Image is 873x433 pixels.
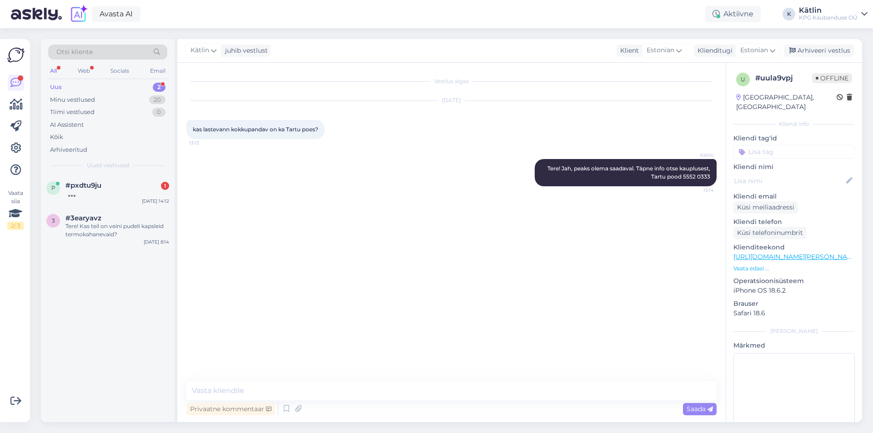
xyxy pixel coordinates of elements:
[733,276,855,286] p: Operatsioonisüsteem
[56,47,93,57] span: Otsi kliente
[148,65,167,77] div: Email
[733,264,855,273] p: Vaata edasi ...
[733,145,855,159] input: Lisa tag
[733,134,855,143] p: Kliendi tag'id
[186,77,717,85] div: Vestlus algas
[687,405,713,413] span: Saada
[191,45,209,55] span: Kätlin
[152,108,166,117] div: 0
[733,299,855,309] p: Brauser
[733,309,855,318] p: Safari 18.6
[784,45,854,57] div: Arhiveeri vestlus
[87,161,129,169] span: Uued vestlused
[799,7,868,21] a: KätlinKPG Kaubanduse OÜ
[617,46,639,55] div: Klient
[705,6,761,22] div: Aktiivne
[733,253,859,261] a: [URL][DOMAIN_NAME][PERSON_NAME]
[149,95,166,105] div: 20
[736,93,837,112] div: [GEOGRAPHIC_DATA], [GEOGRAPHIC_DATA]
[144,239,169,245] div: [DATE] 8:14
[812,73,852,83] span: Offline
[189,139,223,146] span: 13:13
[733,227,807,239] div: Küsi telefoninumbrit
[65,214,101,222] span: #3earyavz
[733,120,855,128] div: Kliendi info
[7,46,25,64] img: Askly Logo
[680,187,714,194] span: 13:14
[161,182,169,190] div: 1
[755,73,812,84] div: # uula9vpj
[65,181,101,189] span: #pxdtu9ju
[142,198,169,204] div: [DATE] 14:12
[733,201,798,214] div: Küsi meiliaadressi
[694,46,733,55] div: Klienditugi
[733,286,855,295] p: iPhone OS 18.6.2
[52,217,55,224] span: 3
[799,7,858,14] div: Kätlin
[7,222,24,230] div: 2 / 3
[7,189,24,230] div: Vaata siia
[65,222,169,239] div: Tere! Kas teil on veini pudeli kapsleid termokahanevaid?
[740,45,768,55] span: Estonian
[186,96,717,105] div: [DATE]
[69,5,88,24] img: explore-ai
[48,65,59,77] div: All
[50,120,84,129] div: AI Assistent
[733,192,855,201] p: Kliendi email
[153,83,166,92] div: 2
[50,145,87,154] div: Arhiveeritud
[783,8,795,20] div: K
[741,76,745,83] span: u
[109,65,131,77] div: Socials
[733,243,855,252] p: Klienditeekond
[680,152,714,159] span: Kätlin
[193,126,318,133] span: kas lastevann kokkupandav on ka Tartu poes?
[547,165,712,180] span: Tere! Jah, peaks olema saadaval. Täpne info otse kauplusest, Tartu pood 5552 0333
[647,45,674,55] span: Estonian
[221,46,268,55] div: juhib vestlust
[186,403,275,415] div: Privaatne kommentaar
[50,83,62,92] div: Uus
[51,184,55,191] span: p
[50,95,95,105] div: Minu vestlused
[733,327,855,335] div: [PERSON_NAME]
[734,176,844,186] input: Lisa nimi
[50,133,63,142] div: Kõik
[76,65,92,77] div: Web
[733,341,855,350] p: Märkmed
[733,162,855,172] p: Kliendi nimi
[92,6,140,22] a: Avasta AI
[799,14,858,21] div: KPG Kaubanduse OÜ
[733,217,855,227] p: Kliendi telefon
[50,108,95,117] div: Tiimi vestlused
